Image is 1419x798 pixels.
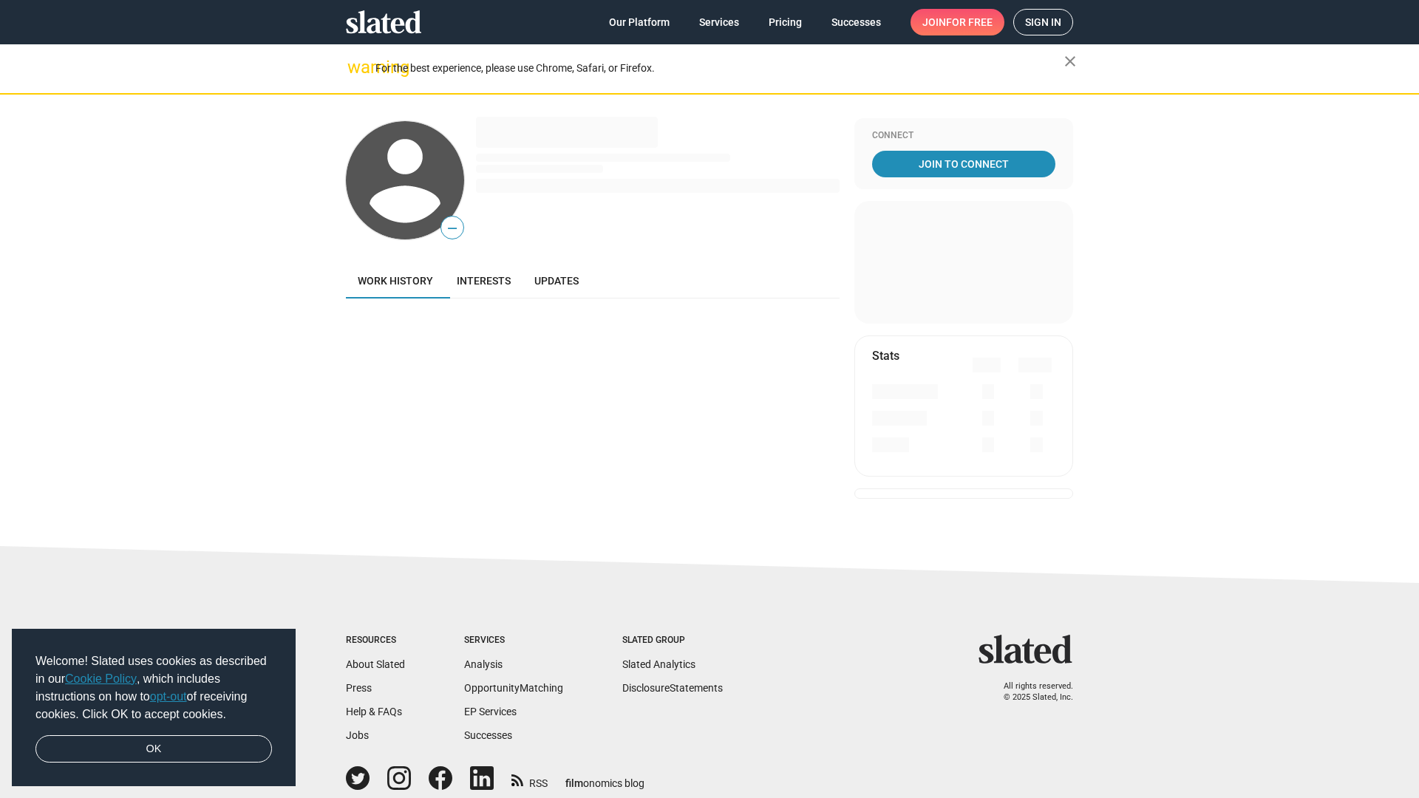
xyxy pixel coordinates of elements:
[946,9,993,35] span: for free
[699,9,739,35] span: Services
[565,777,583,789] span: film
[872,151,1055,177] a: Join To Connect
[65,672,137,685] a: Cookie Policy
[534,275,579,287] span: Updates
[988,681,1073,703] p: All rights reserved. © 2025 Slated, Inc.
[597,9,681,35] a: Our Platform
[464,682,563,694] a: OpportunityMatching
[12,629,296,787] div: cookieconsent
[622,635,723,647] div: Slated Group
[346,635,405,647] div: Resources
[347,58,365,76] mat-icon: warning
[911,9,1004,35] a: Joinfor free
[346,682,372,694] a: Press
[1025,10,1061,35] span: Sign in
[609,9,670,35] span: Our Platform
[757,9,814,35] a: Pricing
[445,263,523,299] a: Interests
[358,275,433,287] span: Work history
[346,706,402,717] a: Help & FAQs
[35,652,272,723] span: Welcome! Slated uses cookies as described in our , which includes instructions on how to of recei...
[872,348,899,364] mat-card-title: Stats
[150,690,187,703] a: opt-out
[875,151,1052,177] span: Join To Connect
[346,729,369,741] a: Jobs
[457,275,511,287] span: Interests
[769,9,802,35] span: Pricing
[831,9,881,35] span: Successes
[346,658,405,670] a: About Slated
[872,130,1055,142] div: Connect
[35,735,272,763] a: dismiss cookie message
[687,9,751,35] a: Services
[622,658,695,670] a: Slated Analytics
[565,765,644,791] a: filmonomics blog
[622,682,723,694] a: DisclosureStatements
[464,635,563,647] div: Services
[375,58,1064,78] div: For the best experience, please use Chrome, Safari, or Firefox.
[464,729,512,741] a: Successes
[464,706,517,717] a: EP Services
[346,263,445,299] a: Work history
[1061,52,1079,70] mat-icon: close
[820,9,893,35] a: Successes
[441,219,463,238] span: —
[1013,9,1073,35] a: Sign in
[523,263,591,299] a: Updates
[922,9,993,35] span: Join
[511,768,548,791] a: RSS
[464,658,503,670] a: Analysis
